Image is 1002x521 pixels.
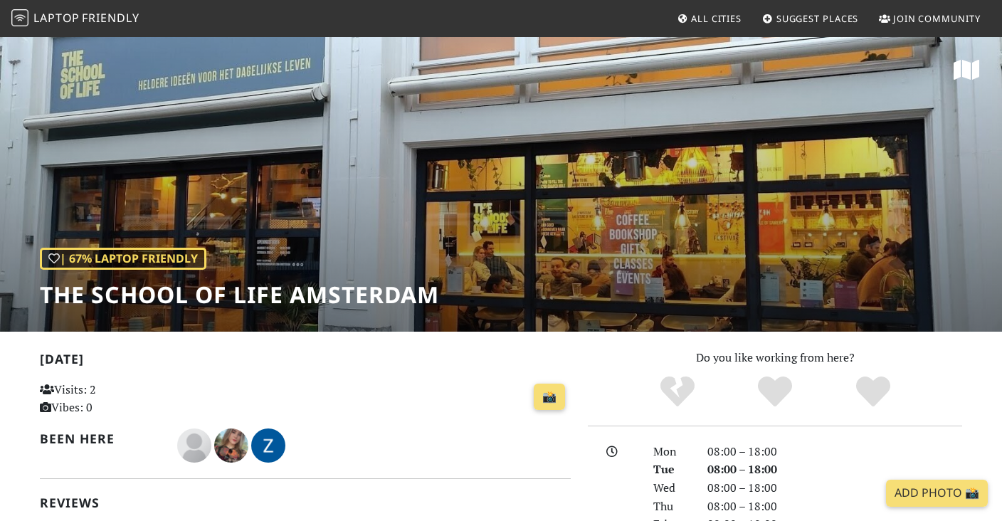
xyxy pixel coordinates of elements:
[40,381,206,417] p: Visits: 2 Vibes: 0
[628,374,727,410] div: No
[11,9,28,26] img: LaptopFriendly
[40,281,439,308] h1: The School of Life Amsterdam
[699,498,971,516] div: 08:00 – 18:00
[645,461,699,479] div: Tue
[40,495,571,510] h2: Reviews
[645,479,699,498] div: Wed
[776,12,859,25] span: Suggest Places
[756,6,865,31] a: Suggest Places
[699,461,971,479] div: 08:00 – 18:00
[11,6,139,31] a: LaptopFriendly LaptopFriendly
[699,479,971,498] div: 08:00 – 18:00
[886,480,988,507] a: Add Photo 📸
[82,10,139,26] span: Friendly
[645,443,699,461] div: Mon
[691,12,742,25] span: All Cities
[534,384,565,411] a: 📸
[40,431,160,446] h2: Been here
[177,436,214,452] span: Kim Schilder
[893,12,981,25] span: Join Community
[40,248,206,270] div: | 67% Laptop Friendly
[588,349,962,367] p: Do you like working from here?
[251,428,285,463] img: 5063-zoe.jpg
[40,352,571,372] h2: [DATE]
[726,374,824,410] div: Yes
[824,374,922,410] div: Definitely!
[671,6,747,31] a: All Cities
[214,428,248,463] img: 5667-julia.jpg
[251,436,285,452] span: foodzoen
[699,443,971,461] div: 08:00 – 18:00
[873,6,986,31] a: Join Community
[645,498,699,516] div: Thu
[33,10,80,26] span: Laptop
[214,436,251,452] span: Julia Schilder
[177,428,211,463] img: blank-535327c66bd565773addf3077783bbfce4b00ec00e9fd257753287c682c7fa38.png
